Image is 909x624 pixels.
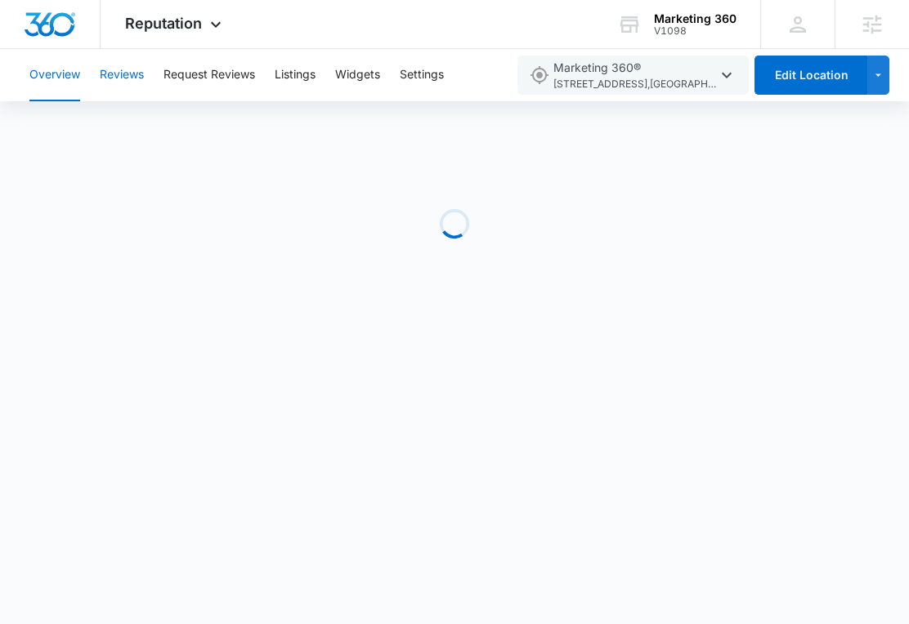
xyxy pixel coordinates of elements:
[335,49,380,101] button: Widgets
[654,25,737,37] div: account id
[553,77,717,92] span: [STREET_ADDRESS] , [GEOGRAPHIC_DATA][PERSON_NAME] , CO
[275,49,316,101] button: Listings
[163,49,255,101] button: Request Reviews
[29,49,80,101] button: Overview
[553,59,717,92] span: Marketing 360®
[755,56,867,95] button: Edit Location
[100,49,144,101] button: Reviews
[654,12,737,25] div: account name
[400,49,444,101] button: Settings
[517,56,749,95] button: Marketing 360®[STREET_ADDRESS],[GEOGRAPHIC_DATA][PERSON_NAME],CO
[125,15,202,32] span: Reputation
